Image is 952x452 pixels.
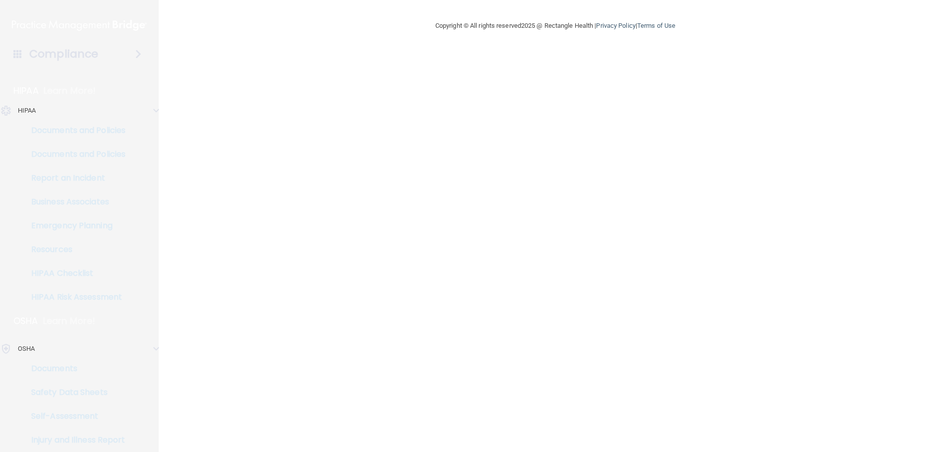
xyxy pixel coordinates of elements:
p: Safety Data Sheets [6,387,142,397]
h4: Compliance [29,47,98,61]
p: Resources [6,245,142,255]
div: Copyright © All rights reserved 2025 @ Rectangle Health | | [374,10,736,42]
p: Report an Incident [6,173,142,183]
a: Privacy Policy [596,22,635,29]
p: Learn More! [43,315,96,327]
p: HIPAA [13,85,39,97]
p: Documents [6,364,142,374]
p: HIPAA Checklist [6,268,142,278]
p: Emergency Planning [6,221,142,231]
p: Documents and Policies [6,149,142,159]
p: OSHA [13,315,38,327]
p: Documents and Policies [6,126,142,135]
p: Learn More! [44,85,96,97]
p: OSHA [18,343,35,355]
p: Self-Assessment [6,411,142,421]
a: Terms of Use [637,22,675,29]
p: Injury and Illness Report [6,435,142,445]
p: HIPAA Risk Assessment [6,292,142,302]
p: HIPAA [18,105,36,117]
p: Business Associates [6,197,142,207]
img: PMB logo [12,15,147,35]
